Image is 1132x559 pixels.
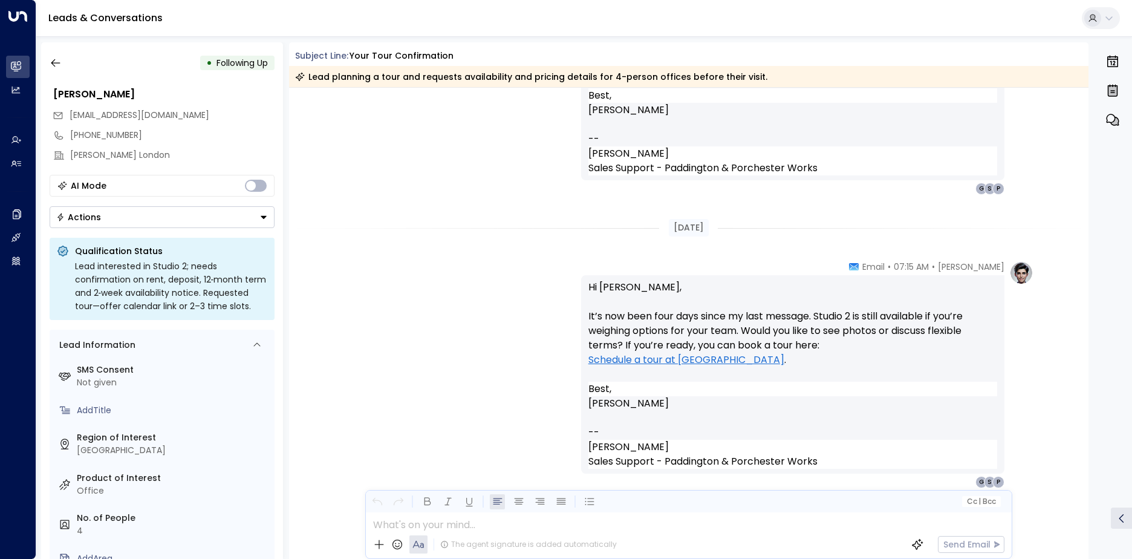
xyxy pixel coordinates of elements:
[53,87,275,102] div: [PERSON_NAME]
[1009,261,1033,285] img: profile-logo.png
[992,476,1004,488] div: P
[588,440,669,454] span: [PERSON_NAME]
[50,206,275,228] button: Actions
[77,512,270,525] label: No. of People
[588,382,611,396] span: Best,
[295,71,767,83] div: Lead planning a tour and requests availability and pricing details for 4-person offices before th...
[55,339,135,351] div: Lead Information
[588,132,599,146] span: --
[588,103,669,117] span: [PERSON_NAME]
[862,261,885,273] span: Email
[966,497,995,506] span: Cc Bcc
[206,52,212,74] div: •
[75,245,267,257] p: Qualification Status
[77,364,270,376] label: SMS Consent
[975,183,987,195] div: G
[295,50,348,62] span: Subject Line:
[888,261,891,273] span: •
[70,109,209,121] span: [EMAIL_ADDRESS][DOMAIN_NAME]
[70,129,275,142] div: [PHONE_NUMBER]
[216,57,268,69] span: Following Up
[984,183,996,195] div: S
[978,497,981,506] span: |
[71,180,106,192] div: AI Mode
[75,260,267,313] div: Lead interested in Studio 2; needs confirmation on rent, deposit, 12‑month term and 2‑week availa...
[48,11,163,25] a: Leads & Conversations
[77,431,270,444] label: Region of Interest
[932,261,935,273] span: •
[77,525,270,537] div: 4
[70,109,209,122] span: jack@zestylemons.co.uk
[588,146,669,161] span: [PERSON_NAME]
[588,280,997,382] p: Hi [PERSON_NAME], It’s now been four days since my last message. Studio 2 is still available if y...
[588,425,599,440] span: --
[588,88,611,103] span: Best,
[77,404,270,417] div: AddTitle
[669,219,709,237] div: [DATE]
[588,161,818,175] span: Sales Support - Paddington & Porchester Works
[391,494,406,509] button: Redo
[975,476,987,488] div: G
[984,476,996,488] div: S
[440,539,617,550] div: The agent signature is added automatically
[588,353,784,367] a: Schedule a tour at [GEOGRAPHIC_DATA]
[961,496,1000,508] button: Cc|Bcc
[50,206,275,228] div: Button group with a nested menu
[588,396,669,411] span: [PERSON_NAME]
[77,444,270,457] div: [GEOGRAPHIC_DATA]
[77,376,270,389] div: Not given
[77,485,270,497] div: Office
[350,50,454,62] div: Your tour confirmation
[70,149,275,162] div: [PERSON_NAME] London
[894,261,929,273] span: 07:15 AM
[992,183,1004,195] div: P
[56,212,101,223] div: Actions
[588,454,818,469] span: Sales Support - Paddington & Porchester Works
[369,494,385,509] button: Undo
[938,261,1004,273] span: [PERSON_NAME]
[77,472,270,485] label: Product of Interest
